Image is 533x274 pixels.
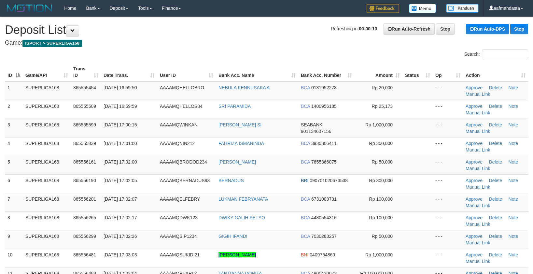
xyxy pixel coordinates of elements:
a: Manual Link [466,184,490,190]
span: AAAAMQHELLOS84 [160,104,203,109]
a: Approve [466,234,483,239]
a: Note [509,196,518,202]
span: [DATE] 17:02:00 [104,159,137,165]
td: - - - [433,156,463,174]
a: Note [509,178,518,183]
a: DWIKY GALIH SETYO [218,215,265,220]
a: [PERSON_NAME] [218,252,256,257]
a: Delete [489,85,502,90]
td: SUPERLIGA168 [23,230,71,249]
span: BCA [301,141,310,146]
span: Copy 7030283257 to clipboard [311,234,337,239]
img: MOTION_logo.png [5,3,54,13]
span: Rp 300,000 [369,178,393,183]
img: panduan.png [446,4,479,13]
td: SUPERLIGA168 [23,119,71,137]
td: 10 [5,249,23,267]
td: - - - [433,174,463,193]
span: Copy 901134607156 to clipboard [301,129,331,134]
span: Rp 50,000 [372,234,393,239]
span: BNI [301,252,308,257]
span: AAAAMQBERNADUS93 [160,178,210,183]
span: [DATE] 17:02:07 [104,196,137,202]
a: Delete [489,159,502,165]
span: Copy 6731003731 to clipboard [311,196,337,202]
a: Manual Link [466,110,490,115]
td: - - - [433,100,463,119]
span: [DATE] 17:03:03 [104,252,137,257]
span: [DATE] 17:01:00 [104,141,137,146]
span: [DATE] 17:02:17 [104,215,137,220]
span: Rp 1,000,000 [365,122,393,127]
span: 865556161 [73,159,96,165]
img: Feedback.jpg [367,4,399,13]
td: - - - [433,211,463,230]
span: [DATE] 16:59:50 [104,85,137,90]
span: 865555509 [73,104,96,109]
a: Delete [489,215,502,220]
span: 865556190 [73,178,96,183]
td: - - - [433,193,463,211]
a: Manual Link [466,259,490,264]
a: Approve [466,196,483,202]
span: Rp 50,000 [372,159,393,165]
a: Approve [466,178,483,183]
a: Approve [466,141,483,146]
td: SUPERLIGA168 [23,100,71,119]
th: Bank Acc. Number: activate to sort column ascending [298,63,355,81]
td: SUPERLIGA168 [23,174,71,193]
span: AAAAMQWINKAN [160,122,198,127]
span: AAAAMQELFEBRY [160,196,200,202]
th: Game/API: activate to sort column ascending [23,63,71,81]
span: Copy 4480554316 to clipboard [311,215,337,220]
a: LUKMAN FEBRYANATA [218,196,268,202]
td: - - - [433,249,463,267]
td: - - - [433,119,463,137]
a: Delete [489,104,502,109]
td: SUPERLIGA168 [23,81,71,100]
td: SUPERLIGA168 [23,156,71,174]
a: SRI PARAMIDA [218,104,251,109]
a: Approve [466,215,483,220]
span: Copy 090701020673538 to clipboard [310,178,348,183]
a: Delete [489,141,502,146]
label: Search: [464,50,528,59]
a: Manual Link [466,129,490,134]
th: Trans ID: activate to sort column ascending [71,63,101,81]
a: FAHRIZA ISMANINDA [218,141,264,146]
span: [DATE] 17:02:05 [104,178,137,183]
a: Approve [466,85,483,90]
span: BCA [301,85,310,90]
td: 2 [5,100,23,119]
span: SEABANK [301,122,322,127]
span: Rp 100,000 [369,215,393,220]
a: Note [509,141,518,146]
span: 865556481 [73,252,96,257]
a: Stop [510,24,528,34]
a: BERNADUS [218,178,244,183]
td: 9 [5,230,23,249]
a: Note [509,234,518,239]
h4: Game: [5,40,528,46]
a: Stop [436,23,455,35]
a: Delete [489,252,502,257]
a: Note [509,122,518,127]
th: Bank Acc. Name: activate to sort column ascending [216,63,298,81]
a: Note [509,252,518,257]
span: BCA [301,234,310,239]
span: ISPORT > SUPERLIGA168 [22,40,82,47]
span: AAAAMQSUKIDI21 [160,252,200,257]
span: [DATE] 17:00:15 [104,122,137,127]
span: 865555839 [73,141,96,146]
a: Note [509,85,518,90]
span: 865555599 [73,122,96,127]
a: Manual Link [466,166,490,171]
span: BCA [301,104,310,109]
span: Rp 350,000 [369,141,393,146]
span: 865555454 [73,85,96,90]
a: Manual Link [466,203,490,208]
a: Approve [466,159,483,165]
td: 5 [5,156,23,174]
td: 3 [5,119,23,137]
input: Search: [482,50,528,59]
